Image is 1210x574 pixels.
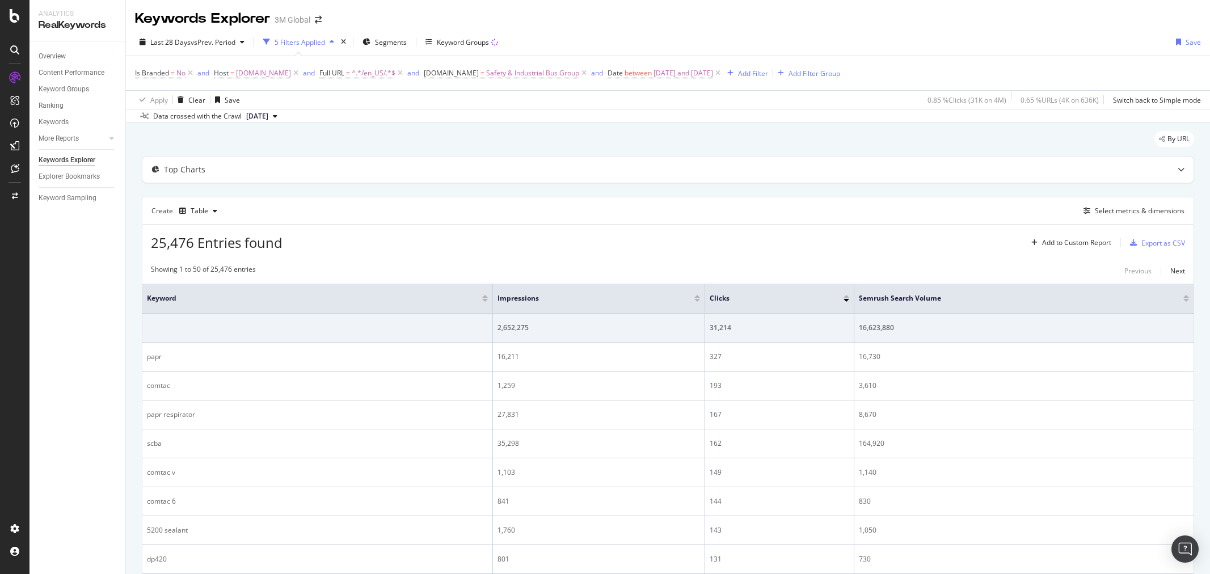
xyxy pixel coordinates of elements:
div: 16,623,880 [859,323,1189,333]
button: and [591,67,603,78]
span: Last 28 Days [150,37,191,47]
div: 27,831 [498,410,700,420]
div: 5200 sealant [147,525,488,535]
div: 2,652,275 [498,323,700,333]
div: Export as CSV [1141,238,1185,248]
div: 35,298 [498,438,700,449]
button: Switch back to Simple mode [1108,91,1201,109]
button: Add Filter Group [773,66,840,80]
div: 131 [710,554,849,564]
div: Open Intercom Messenger [1171,535,1199,563]
span: = [171,68,175,78]
div: Overview [39,50,66,62]
div: 801 [498,554,700,564]
a: More Reports [39,133,106,145]
div: 1,259 [498,381,700,391]
div: Clear [188,95,205,105]
div: 3,610 [859,381,1189,391]
div: Add Filter [738,69,768,78]
span: Date [608,68,623,78]
div: 5 Filters Applied [275,37,325,47]
div: papr respirator [147,410,488,420]
a: Keyword Sampling [39,192,117,204]
div: papr [147,352,488,362]
button: Add to Custom Report [1027,234,1111,252]
button: Table [175,202,222,220]
span: = [480,68,484,78]
div: Save [225,95,240,105]
button: Apply [135,91,168,109]
a: Explorer Bookmarks [39,171,117,183]
div: 16,730 [859,352,1189,362]
div: Keyword Sampling [39,192,96,204]
div: 1,140 [859,467,1189,478]
a: Keywords [39,116,117,128]
div: Keywords [39,116,69,128]
span: Impressions [498,293,677,303]
span: Safety & Industrial Bus Group [486,65,579,81]
button: Save [210,91,240,109]
div: Analytics [39,9,116,19]
div: 167 [710,410,849,420]
button: Clear [173,91,205,109]
button: Add Filter [723,66,768,80]
button: and [303,67,315,78]
div: 1,050 [859,525,1189,535]
span: Clicks [710,293,827,303]
div: times [339,36,348,48]
div: Ranking [39,100,64,112]
div: 1,760 [498,525,700,535]
button: Select metrics & dimensions [1079,204,1184,218]
button: and [197,67,209,78]
div: comtac v [147,467,488,478]
span: vs Prev. Period [191,37,235,47]
a: Keyword Groups [39,83,117,95]
div: RealKeywords [39,19,116,32]
div: Keyword Groups [437,37,489,47]
button: Save [1171,33,1201,51]
span: 2025 Aug. 17th [246,111,268,121]
button: Previous [1124,264,1152,278]
div: Add Filter Group [789,69,840,78]
a: Keywords Explorer [39,154,117,166]
div: Top Charts [164,164,205,175]
div: 327 [710,352,849,362]
div: Add to Custom Report [1042,239,1111,246]
div: Next [1170,266,1185,276]
button: Last 28 DaysvsPrev. Period [135,33,249,51]
span: Full URL [319,68,344,78]
div: comtac [147,381,488,391]
div: More Reports [39,133,79,145]
button: [DATE] [242,109,282,123]
button: Keyword Groups [421,33,503,51]
span: = [230,68,234,78]
div: Previous [1124,266,1152,276]
div: Explorer Bookmarks [39,171,100,183]
div: arrow-right-arrow-left [315,16,322,24]
div: Keywords Explorer [135,9,270,28]
div: Switch back to Simple mode [1113,95,1201,105]
div: 0.65 % URLs ( 4K on 636K ) [1021,95,1099,105]
div: Save [1186,37,1201,47]
button: Next [1170,264,1185,278]
div: Keyword Groups [39,83,89,95]
div: legacy label [1154,131,1194,147]
div: 144 [710,496,849,507]
span: Is Branded [135,68,169,78]
div: 730 [859,554,1189,564]
span: [DOMAIN_NAME] [236,65,291,81]
a: Content Performance [39,67,117,79]
div: Apply [150,95,168,105]
div: Showing 1 to 50 of 25,476 entries [151,264,256,278]
span: Keyword [147,293,465,303]
button: Segments [358,33,411,51]
div: comtac 6 [147,496,488,507]
div: 16,211 [498,352,700,362]
div: 149 [710,467,849,478]
div: Data crossed with the Crawl [153,111,242,121]
div: 162 [710,438,849,449]
button: and [407,67,419,78]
